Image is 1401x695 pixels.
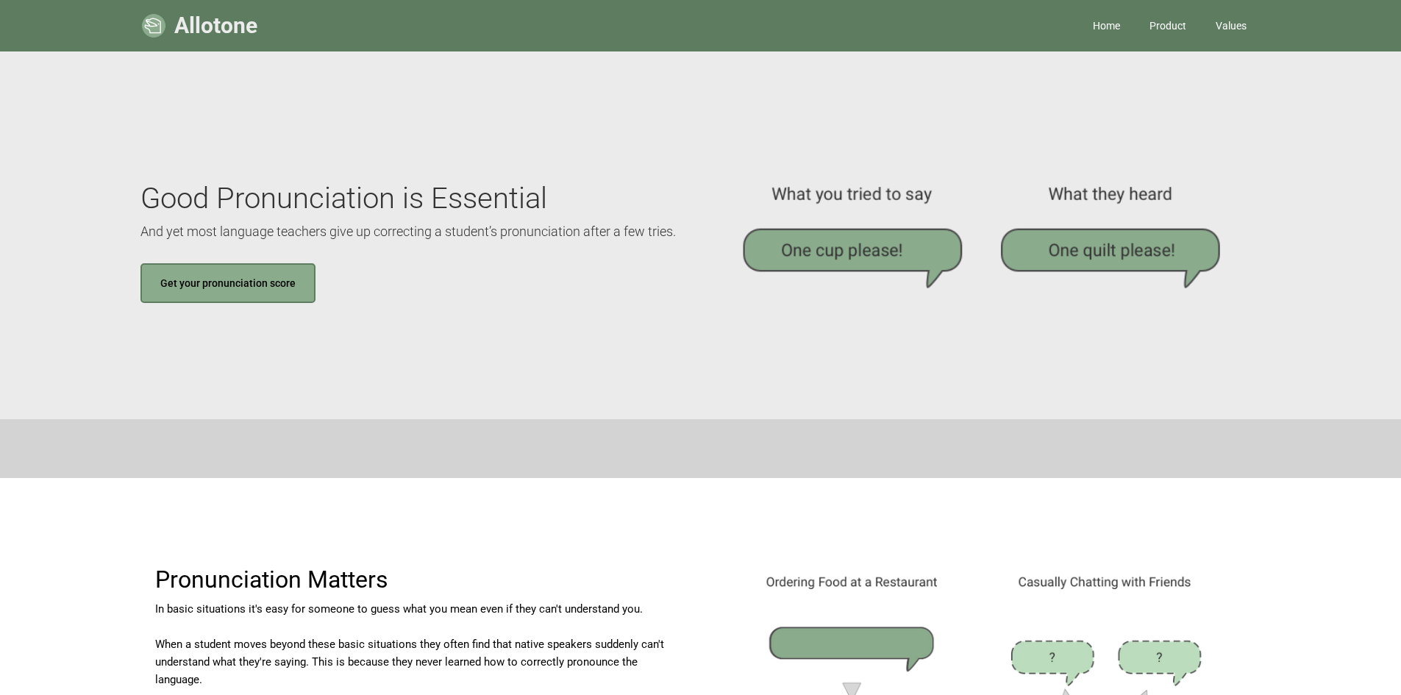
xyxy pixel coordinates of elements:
a: Values [1201,4,1261,48]
a: Product [1135,4,1201,48]
a: Get your pronunciation score [140,263,316,303]
a: Home [1078,4,1135,48]
h1: Good Pronunciation is Essential [140,182,547,215]
h2: Pronunciation Matters [155,566,686,593]
p: In basic situations it's easy for someone to guess what you mean even if they can't understand yo... [155,600,686,688]
p: And yet most language teachers give up correcting a student’s pronunciation after a few tries. [140,222,676,241]
div: Allotone [174,18,257,33]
